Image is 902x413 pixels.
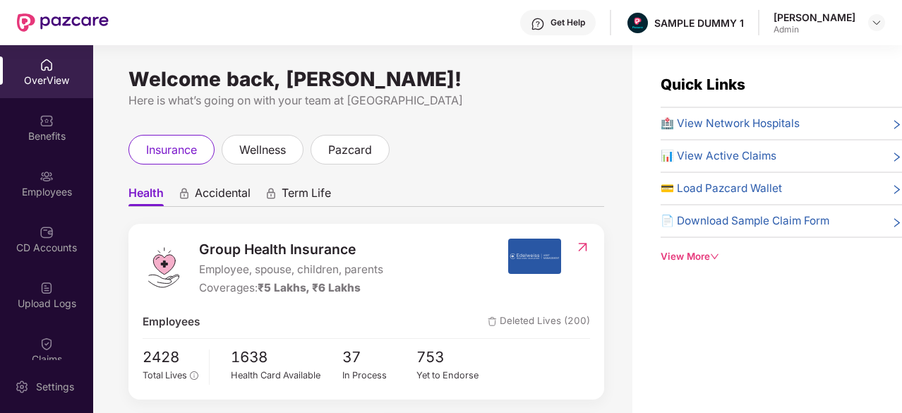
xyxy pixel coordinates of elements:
div: Health Card Available [231,369,342,383]
span: Employee, spouse, children, parents [199,261,383,278]
div: Here is what’s going on with your team at [GEOGRAPHIC_DATA] [128,92,604,109]
span: Total Lives [143,370,187,381]
span: right [891,183,902,197]
div: Admin [774,24,855,35]
span: insurance [146,141,197,159]
img: svg+xml;base64,PHN2ZyBpZD0iQ2xhaW0iIHhtbG5zPSJodHRwOi8vd3d3LnczLm9yZy8yMDAwL3N2ZyIgd2lkdGg9IjIwIi... [40,337,54,351]
span: pazcard [328,141,372,159]
img: svg+xml;base64,PHN2ZyBpZD0iSGVscC0zMngzMiIgeG1sbnM9Imh0dHA6Ly93d3cudzMub3JnLzIwMDAvc3ZnIiB3aWR0aD... [531,17,545,31]
span: Group Health Insurance [199,239,383,260]
img: svg+xml;base64,PHN2ZyBpZD0iQmVuZWZpdHMiIHhtbG5zPSJodHRwOi8vd3d3LnczLm9yZy8yMDAwL3N2ZyIgd2lkdGg9Ij... [40,114,54,128]
div: animation [178,187,191,200]
span: Employees [143,313,200,330]
img: svg+xml;base64,PHN2ZyBpZD0iU2V0dGluZy0yMHgyMCIgeG1sbnM9Imh0dHA6Ly93d3cudzMub3JnLzIwMDAvc3ZnIiB3aW... [15,380,29,394]
span: Accidental [195,186,251,206]
span: down [710,252,719,261]
div: Welcome back, [PERSON_NAME]! [128,73,604,85]
div: View More [661,249,902,264]
span: 2428 [143,346,198,369]
span: right [891,118,902,132]
img: svg+xml;base64,PHN2ZyBpZD0iRW1wbG95ZWVzIiB4bWxucz0iaHR0cDovL3d3dy53My5vcmcvMjAwMC9zdmciIHdpZHRoPS... [40,169,54,184]
span: 🏥 View Network Hospitals [661,115,800,132]
img: svg+xml;base64,PHN2ZyBpZD0iQ0RfQWNjb3VudHMiIGRhdGEtbmFtZT0iQ0QgQWNjb3VudHMiIHhtbG5zPSJodHRwOi8vd3... [40,225,54,239]
span: ₹5 Lakhs, ₹6 Lakhs [258,281,361,294]
img: svg+xml;base64,PHN2ZyBpZD0iRHJvcGRvd24tMzJ4MzIiIHhtbG5zPSJodHRwOi8vd3d3LnczLm9yZy8yMDAwL3N2ZyIgd2... [871,17,882,28]
span: Health [128,186,164,206]
img: svg+xml;base64,PHN2ZyBpZD0iVXBsb2FkX0xvZ3MiIGRhdGEtbmFtZT0iVXBsb2FkIExvZ3MiIHhtbG5zPSJodHRwOi8vd3... [40,281,54,295]
img: insurerIcon [508,239,561,274]
img: svg+xml;base64,PHN2ZyBpZD0iSG9tZSIgeG1sbnM9Imh0dHA6Ly93d3cudzMub3JnLzIwMDAvc3ZnIiB3aWR0aD0iMjAiIG... [40,58,54,72]
div: animation [265,187,277,200]
span: info-circle [190,371,198,379]
span: right [891,215,902,229]
div: [PERSON_NAME] [774,11,855,24]
span: 753 [416,346,491,369]
div: Settings [32,380,78,394]
img: logo [143,246,185,289]
span: Deleted Lives (200) [488,313,590,330]
span: 1638 [231,346,342,369]
div: SAMPLE DUMMY 1 [654,16,744,30]
span: Quick Links [661,76,745,93]
div: In Process [342,369,417,383]
span: wellness [239,141,286,159]
div: Get Help [551,17,585,28]
span: 37 [342,346,417,369]
img: Pazcare_Alternative_logo-01-01.png [627,13,648,33]
span: 📄 Download Sample Claim Form [661,213,829,229]
span: 📊 View Active Claims [661,148,776,164]
span: 💳 Load Pazcard Wallet [661,180,782,197]
img: RedirectIcon [575,240,590,254]
img: New Pazcare Logo [17,13,109,32]
span: Term Life [282,186,331,206]
div: Yet to Endorse [416,369,491,383]
span: right [891,150,902,164]
img: deleteIcon [488,317,497,326]
div: Coverages: [199,280,383,297]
